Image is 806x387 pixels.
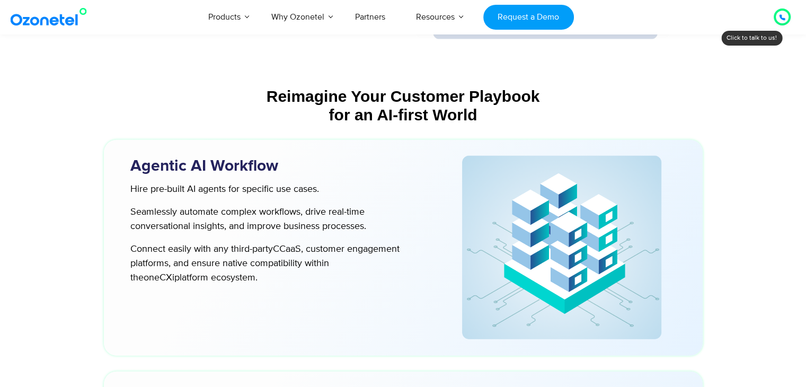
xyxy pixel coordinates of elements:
[130,156,427,177] h3: Agentic AI Workflow
[273,243,301,255] span: CCaaS
[130,243,400,284] span: , customer engagement platforms, and ensure native compatibility within the
[144,272,174,284] span: oneCXi
[130,243,273,255] span: Connect easily with any third-party
[130,205,405,234] p: Seamlessly automate complex workflows, drive real-time conversational insights, and improve busin...
[109,87,697,124] div: Reimagine Your Customer Playbook for an AI-first World
[483,5,574,30] a: Request a Demo
[174,272,258,284] span: platform ecosystem.
[130,182,405,197] p: Hire pre-built AI agents for specific use cases.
